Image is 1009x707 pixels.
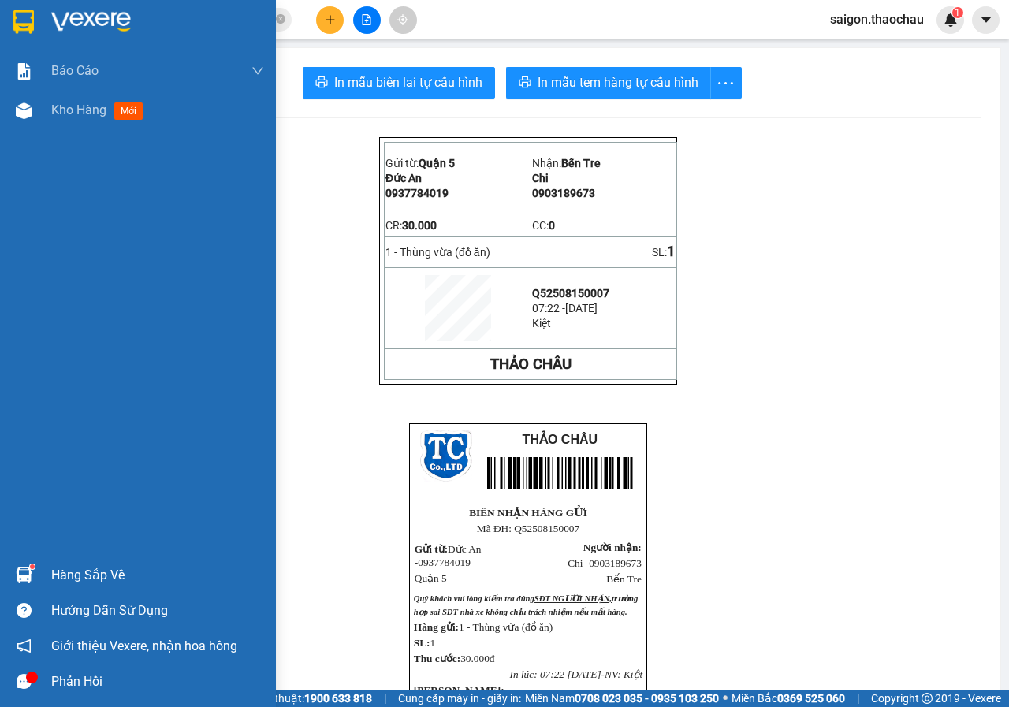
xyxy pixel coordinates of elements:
[17,674,32,689] span: message
[385,187,449,199] span: 0937784019
[13,10,34,34] img: logo-vxr
[605,668,642,680] span: NV: Kiệt
[857,690,859,707] span: |
[353,6,381,34] button: file-add
[972,6,1000,34] button: caret-down
[51,61,99,80] span: Báo cáo
[430,637,436,649] span: 1
[460,653,494,664] span: 30.000đ
[549,219,555,232] span: 0
[276,13,285,28] span: close-circle
[315,76,328,91] span: printer
[16,63,32,80] img: solution-icon
[316,6,344,34] button: plus
[710,67,742,99] button: more
[531,214,677,237] td: CC:
[414,637,430,649] span: SL:
[415,543,448,555] span: Gửi từ:
[509,668,564,680] span: In lúc: 07:22
[469,507,587,519] strong: BIÊN NHẬN HÀNG GỬI
[384,690,386,707] span: |
[565,302,598,314] span: [DATE]
[601,668,605,680] span: -
[532,157,676,169] p: Nhận:
[389,6,417,34] button: aim
[777,692,845,705] strong: 0369 525 060
[583,541,642,553] span: Người nhận:
[361,14,372,25] span: file-add
[532,187,595,199] span: 0903189673
[415,572,447,584] span: Quận 5
[16,102,32,119] img: warehouse-icon
[30,564,35,569] sup: 1
[227,690,372,707] span: Hỗ trợ kỹ thuật:
[568,557,642,569] span: Chi -
[420,430,472,482] img: logo
[51,599,264,623] div: Hướng dẫn sử dụng
[251,65,264,77] span: down
[51,670,264,694] div: Phản hồi
[385,172,422,184] span: Đức An
[477,523,579,534] span: Mã ĐH: Q52508150007
[398,690,521,707] span: Cung cấp máy in - giấy in:
[414,653,460,664] span: Thu cước:
[334,73,482,92] span: In mẫu biên lai tự cấu hình
[589,557,642,569] span: 0903189673
[575,692,719,705] strong: 0708 023 035 - 0935 103 250
[922,693,933,704] span: copyright
[402,219,437,232] span: 30.000
[711,73,741,93] span: more
[525,690,719,707] span: Miền Nam
[276,14,285,24] span: close-circle
[667,243,676,260] span: 1
[114,102,143,120] span: mới
[415,543,482,568] span: Đức An -
[325,14,336,25] span: plus
[414,621,459,633] strong: Hàng gửi:
[51,564,264,587] div: Hàng sắp về
[459,621,553,633] span: 1 - Thùng vừa (đồ ăn)
[532,172,549,184] span: Chi
[490,355,572,373] strong: THẢO CHÂU
[414,594,638,616] span: Quý khách vui lòng kiểm tra đúng trường hợp sai SĐT nhà xe không chịu trách nhiệm nếu...
[419,157,455,169] span: Quận 5
[519,76,531,91] span: printer
[561,157,601,169] span: Bến Tre
[817,9,936,29] span: saigon.thaochau
[538,73,698,92] span: In mẫu tem hàng tự cấu hình
[51,102,106,117] span: Kho hàng
[944,13,958,27] img: icon-new-feature
[532,302,565,314] span: 07:22 -
[532,317,551,329] span: Kiệt
[955,7,960,18] span: 1
[17,638,32,653] span: notification
[17,603,32,618] span: question-circle
[414,684,504,696] strong: [PERSON_NAME]:
[418,556,471,568] span: 0937784019
[567,668,601,680] span: [DATE]
[506,67,711,99] button: printerIn mẫu tem hàng tự cấu hình
[723,695,728,701] span: ⚪️
[303,67,495,99] button: printerIn mẫu biên lai tự cấu hình
[16,567,32,583] img: warehouse-icon
[385,246,490,259] span: 1 - Thùng vừa (đồ ăn)
[385,214,531,237] td: CR:
[979,13,993,27] span: caret-down
[652,246,667,259] span: SL:
[732,690,845,707] span: Miền Bắc
[385,157,530,169] p: Gửi từ:
[397,14,408,25] span: aim
[532,287,609,300] span: Q52508150007
[952,7,963,18] sup: 1
[304,692,372,705] strong: 1900 633 818
[523,433,598,446] span: THẢO CHÂU
[51,636,237,656] span: Giới thiệu Vexere, nhận hoa hồng
[606,573,642,585] span: Bến Tre
[534,594,612,603] span: SĐT NGƯỜI NHẬN,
